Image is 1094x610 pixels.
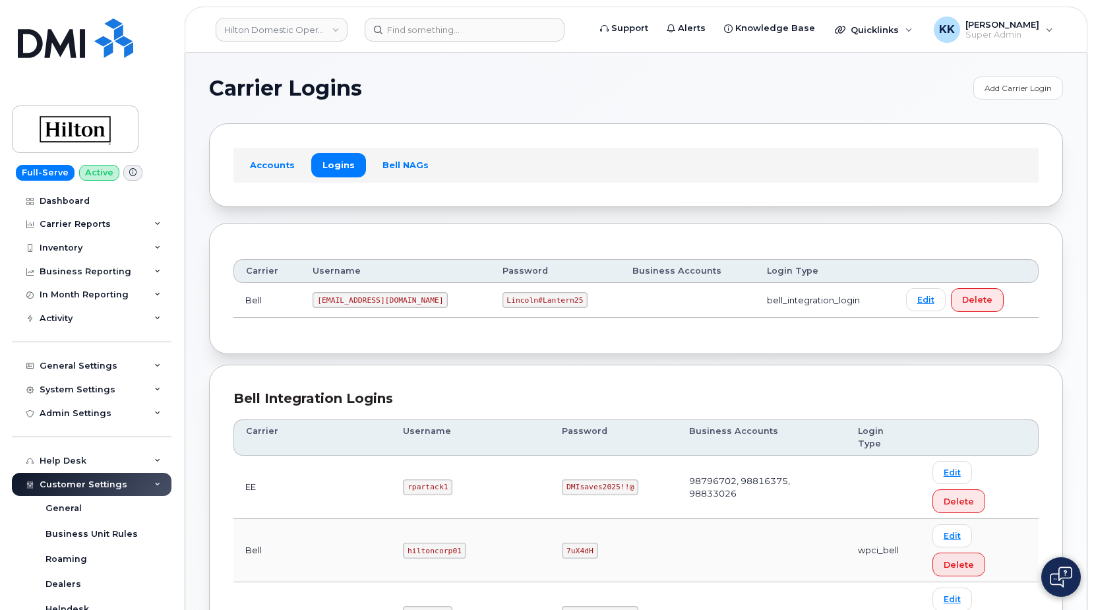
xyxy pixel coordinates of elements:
a: Logins [311,153,366,177]
th: Login Type [846,419,921,456]
th: Username [391,419,550,456]
th: Password [550,419,677,456]
button: Delete [932,553,985,576]
td: Bell [233,283,301,318]
code: DMIsaves2025!!@ [562,479,638,495]
td: 98796702, 98816375, 98833026 [677,456,846,519]
a: Edit [906,288,946,311]
div: Bell Integration Logins [233,389,1039,408]
code: hiltoncorp01 [403,543,466,559]
th: Business Accounts [621,259,755,283]
span: Delete [962,293,992,306]
span: Delete [944,495,974,508]
th: Carrier [233,419,391,456]
a: Bell NAGs [371,153,440,177]
td: EE [233,456,391,519]
a: Accounts [239,153,306,177]
code: rpartack1 [403,479,452,495]
span: Delete [944,559,974,571]
button: Delete [932,489,985,513]
code: [EMAIL_ADDRESS][DOMAIN_NAME] [313,292,448,308]
code: Lincoln#Lantern25 [502,292,588,308]
a: Edit [932,524,972,547]
th: Business Accounts [677,419,846,456]
code: 7uX4dH [562,543,597,559]
td: bell_integration_login [755,283,894,318]
th: Username [301,259,490,283]
th: Carrier [233,259,301,283]
span: Carrier Logins [209,78,362,98]
th: Login Type [755,259,894,283]
td: wpci_bell [846,519,921,582]
img: Open chat [1050,566,1072,588]
td: Bell [233,519,391,582]
a: Add Carrier Login [973,76,1063,100]
button: Delete [951,288,1004,312]
a: Edit [932,461,972,484]
th: Password [491,259,621,283]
